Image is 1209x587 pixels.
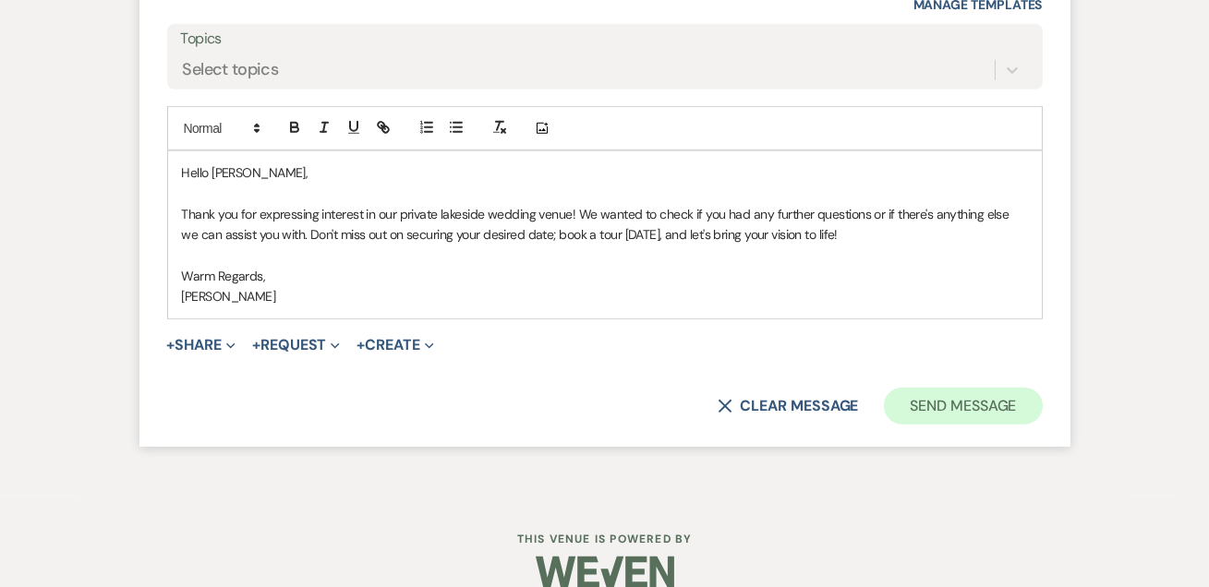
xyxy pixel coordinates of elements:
button: Clear message [718,399,858,413]
div: Select topics [183,58,279,83]
button: Share [167,338,236,353]
label: Topics [181,26,1029,53]
p: Warm Regards, [182,266,1028,286]
span: + [357,338,365,353]
button: Send Message [884,388,1042,425]
span: + [252,338,260,353]
p: [PERSON_NAME] [182,286,1028,306]
p: Hello [PERSON_NAME], [182,162,1028,183]
button: Request [252,338,340,353]
span: + [167,338,175,353]
button: Create [357,338,433,353]
p: Thank you for expressing interest in our private lakeside wedding venue! We wanted to check if yo... [182,204,1028,246]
